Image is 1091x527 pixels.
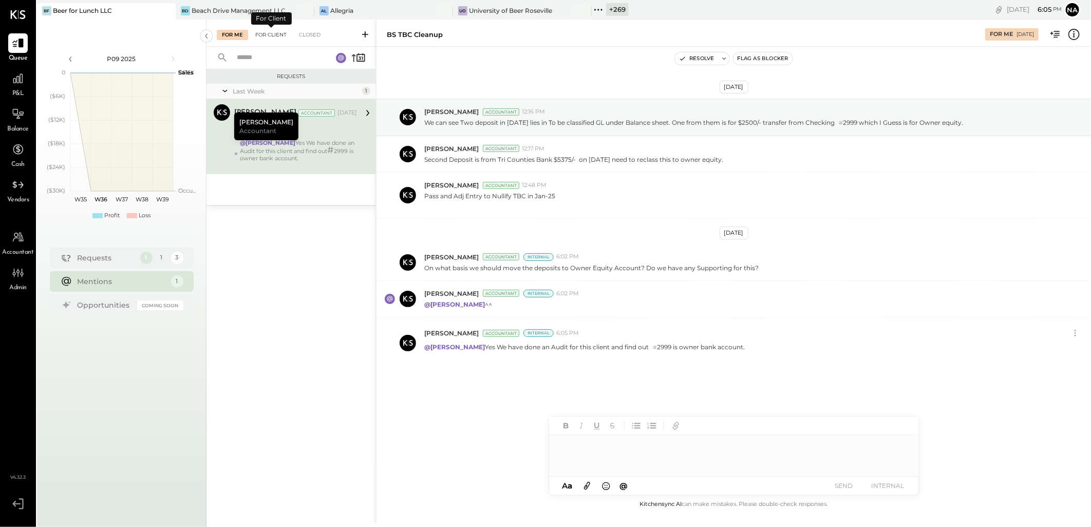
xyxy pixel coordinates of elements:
div: 1 [140,252,153,264]
button: Na [1064,2,1081,18]
p: On what basis we should move the deposits to Owner Equity Account? Do we have any Supporting for ... [424,263,759,272]
text: W35 [74,196,87,203]
button: SEND [823,479,864,493]
button: Italic [575,419,588,432]
div: [PERSON_NAME] [234,108,296,118]
a: P&L [1,69,35,99]
text: Sales [178,69,194,76]
div: Closed [294,30,326,40]
div: Internal [523,329,554,337]
text: Occu... [178,187,196,194]
div: For Client [250,30,292,40]
div: Yes We have done an Audit for this client and find out 2999 is owner bank account. [240,139,357,169]
span: [PERSON_NAME] [424,289,479,298]
div: Bf [42,6,51,15]
button: Add URL [669,419,683,432]
text: ($6K) [50,92,65,100]
button: Flag as Blocker [733,52,793,65]
text: W38 [136,196,148,203]
button: Unordered List [630,419,643,432]
div: Requests [212,73,371,80]
span: @ [619,481,628,491]
p: Pass and Adj Entry to Nullify TBC in Jan-25 [424,192,555,209]
div: University of Beer Roseville [469,6,552,15]
span: Vendors [7,196,29,205]
span: [PERSON_NAME] [424,329,479,337]
button: Aa [559,480,576,492]
p: We can see Two deposit in [DATE] lies in To be classified GL under Balance sheet. One from them i... [424,118,963,127]
button: @ [616,479,631,492]
a: Cash [1,140,35,170]
div: Allegria [330,6,353,15]
span: Accountant [3,248,34,257]
div: Loss [139,212,151,220]
button: INTERNAL [868,479,909,493]
span: Admin [9,284,27,293]
span: 6:02 PM [556,253,579,261]
div: Opportunities [78,300,132,310]
div: Accountant [483,182,519,189]
strong: @[PERSON_NAME] [240,139,295,146]
span: [PERSON_NAME] [424,107,479,116]
span: [PERSON_NAME] [424,253,479,261]
strong: @[PERSON_NAME] [424,343,485,351]
div: [DATE] [720,81,748,93]
div: 1 [171,275,183,288]
button: Resolve [675,52,718,65]
div: Uo [458,6,467,15]
div: Accountant [483,253,519,260]
a: Accountant [1,228,35,257]
div: Accountant [483,145,519,152]
div: + 269 [606,3,629,16]
button: Ordered List [645,419,659,432]
span: 6:05 PM [556,329,579,337]
div: Accountant [483,290,519,297]
div: For Me [217,30,248,40]
span: 12:17 PM [522,145,544,153]
div: [PERSON_NAME] [234,112,298,140]
text: ($18K) [48,140,65,147]
a: Queue [1,33,35,63]
span: Cash [11,160,25,170]
p: ^^ [424,300,492,309]
div: Last Week [233,87,360,96]
span: # [839,119,843,126]
span: a [568,481,572,491]
text: 0 [62,69,65,76]
p: Yes We have done an Audit for this client and find out 2999 is owner bank account. [424,343,745,361]
span: 12:48 PM [522,181,547,190]
div: [DATE] [1017,31,1034,38]
div: [DATE] [1007,5,1062,14]
a: Vendors [1,175,35,205]
text: W39 [156,196,169,203]
div: 1 [156,252,168,264]
div: For Me [990,30,1013,39]
span: 12:16 PM [522,108,545,116]
div: Coming Soon [137,300,183,310]
div: Requests [78,253,135,263]
div: Beach Drive Management LLC [192,6,286,15]
text: ($12K) [48,116,65,123]
span: [PERSON_NAME] [424,181,479,190]
strong: @[PERSON_NAME] [424,300,485,308]
div: Mentions [78,276,166,287]
div: Internal [523,290,554,297]
div: P09 2025 [78,54,165,63]
span: # [327,144,334,156]
span: P&L [12,89,24,99]
text: ($30K) [47,187,65,194]
div: 3 [171,252,183,264]
div: [DATE] [720,227,748,239]
div: BD [181,6,190,15]
a: Admin [1,263,35,293]
div: Accountant [483,108,519,116]
button: Underline [590,419,604,432]
button: Bold [559,419,573,432]
button: Strikethrough [606,419,619,432]
span: 6:02 PM [556,290,579,298]
span: Accountant [239,126,276,135]
div: copy link [994,4,1004,15]
div: For Client [251,12,292,25]
div: Profit [104,212,120,220]
div: Al [319,6,329,15]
